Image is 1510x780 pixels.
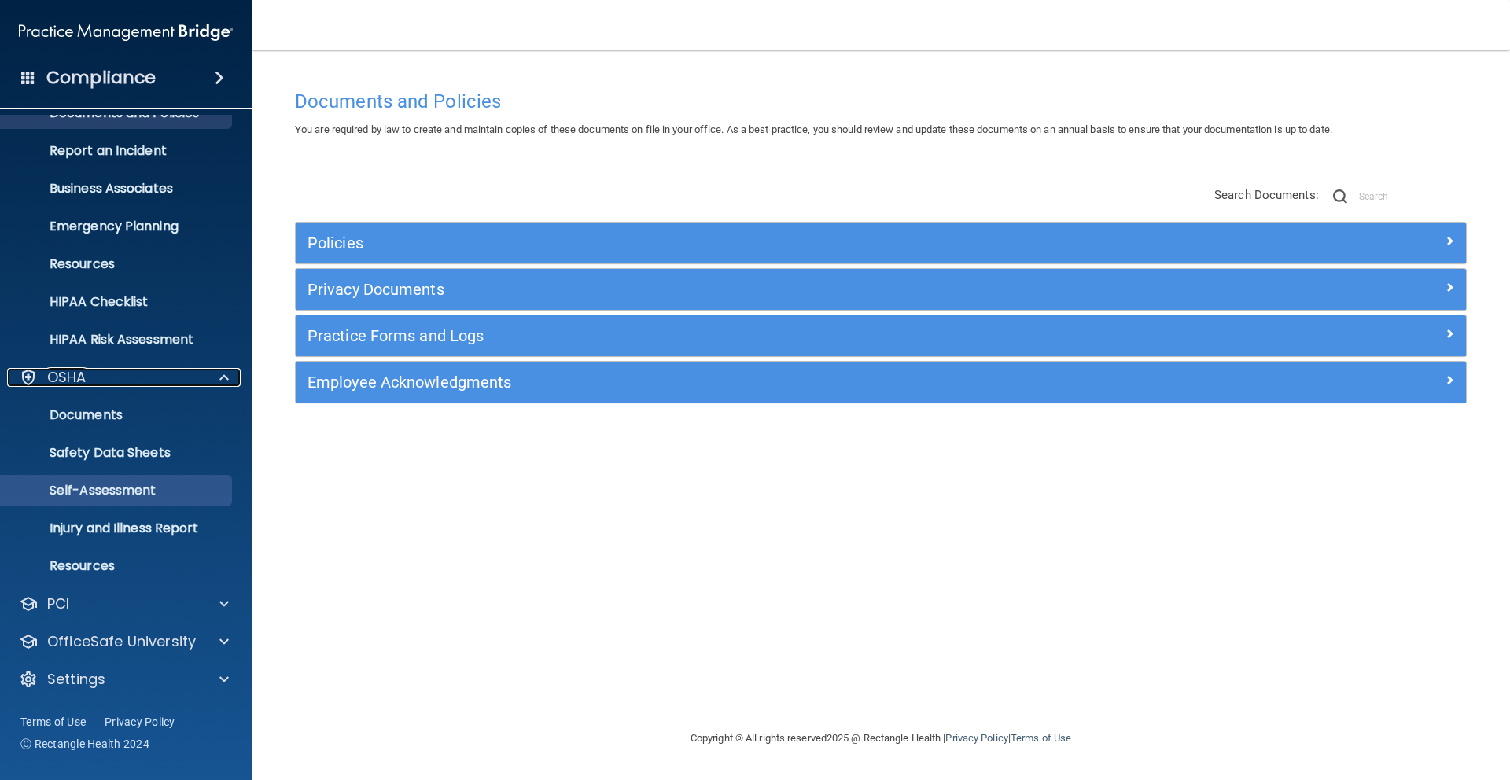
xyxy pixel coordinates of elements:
a: Practice Forms and Logs [308,323,1454,348]
a: OSHA [19,368,229,387]
p: Emergency Planning [10,219,225,234]
input: Search [1359,185,1467,208]
a: Privacy Policy [105,714,175,730]
a: Policies [308,230,1454,256]
a: OfficeSafe University [19,632,229,651]
a: Privacy Policy [945,732,1007,744]
img: PMB logo [19,17,233,48]
p: Resources [10,558,225,574]
p: Business Associates [10,181,225,197]
h5: Privacy Documents [308,281,1162,298]
h5: Employee Acknowledgments [308,373,1162,391]
a: Terms of Use [1011,732,1071,744]
h4: Compliance [46,67,156,89]
h4: Documents and Policies [295,91,1467,112]
p: OSHA [47,368,87,387]
p: Documents and Policies [10,105,225,121]
span: Search Documents: [1214,188,1319,202]
img: ic-search.3b580494.png [1333,189,1347,204]
p: Report an Incident [10,143,225,159]
p: Injury and Illness Report [10,521,225,536]
p: Documents [10,407,225,423]
h5: Policies [308,234,1162,252]
a: Employee Acknowledgments [308,370,1454,395]
p: HIPAA Risk Assessment [10,332,225,348]
a: Privacy Documents [308,277,1454,302]
span: You are required by law to create and maintain copies of these documents on file in your office. ... [295,123,1332,135]
p: OfficeSafe University [47,632,196,651]
div: Copyright © All rights reserved 2025 @ Rectangle Health | | [594,713,1168,763]
p: Resources [10,256,225,272]
p: Safety Data Sheets [10,445,225,461]
a: Terms of Use [20,714,86,730]
h5: Practice Forms and Logs [308,327,1162,344]
p: HIPAA Checklist [10,294,225,310]
a: Settings [19,670,229,689]
p: PCI [47,594,69,613]
p: Settings [47,670,105,689]
span: Ⓒ Rectangle Health 2024 [20,736,149,752]
a: PCI [19,594,229,613]
p: Self-Assessment [10,483,225,499]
